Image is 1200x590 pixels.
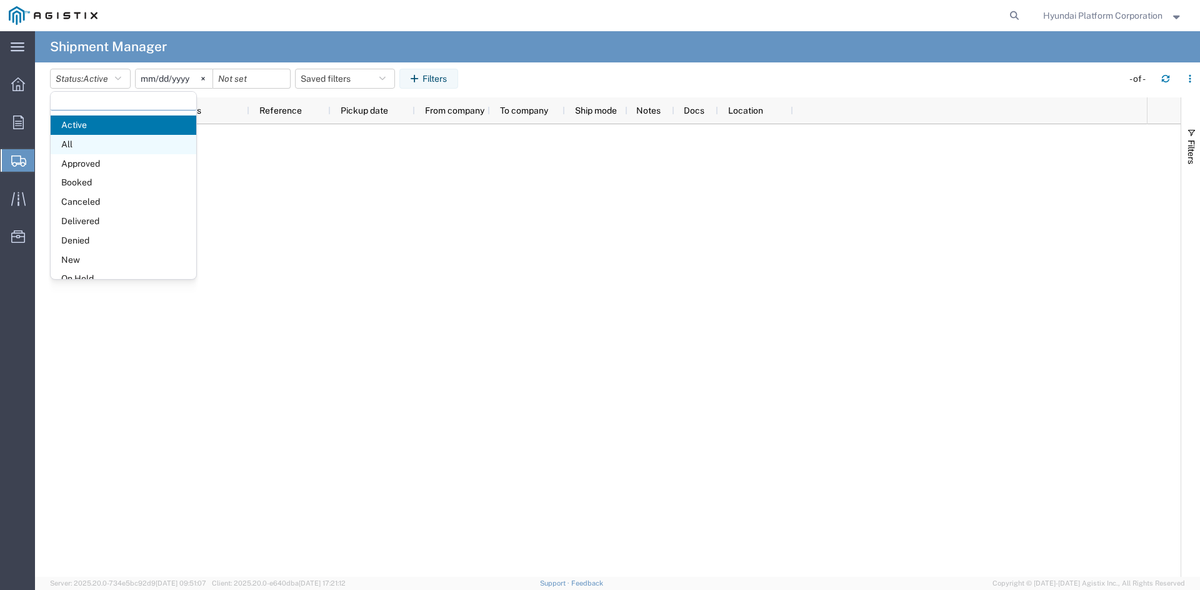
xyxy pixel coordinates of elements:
input: Not set [213,69,290,88]
h4: Shipment Manager [50,31,167,62]
span: Active [51,116,196,135]
a: Feedback [571,579,603,587]
span: Filters [1186,140,1196,164]
button: Status:Active [50,69,131,89]
span: Location [728,106,763,116]
span: Approved [51,154,196,174]
span: [DATE] 09:51:07 [156,579,206,587]
span: On Hold [51,269,196,288]
span: Active [83,74,108,84]
span: Pickup date [341,106,388,116]
span: Canceled [51,192,196,212]
span: Copyright © [DATE]-[DATE] Agistix Inc., All Rights Reserved [992,578,1185,589]
span: From company [425,106,484,116]
span: New [51,250,196,270]
span: Client: 2025.20.0-e640dba [212,579,346,587]
button: Filters [399,69,458,89]
div: - of - [1129,72,1151,86]
span: Hyundai Platform Corporation [1043,9,1162,22]
span: To company [500,106,548,116]
span: Server: 2025.20.0-734e5bc92d9 [50,579,206,587]
span: Docs [684,106,704,116]
span: Denied [51,231,196,250]
span: Ship mode [575,106,617,116]
button: Hyundai Platform Corporation [1042,8,1183,23]
span: Delivered [51,212,196,231]
a: Support [540,579,571,587]
input: Not set [136,69,212,88]
img: logo [9,6,97,25]
span: [DATE] 17:21:12 [299,579,346,587]
button: Saved filters [295,69,395,89]
span: Booked [51,173,196,192]
span: All [51,135,196,154]
span: Notes [636,106,661,116]
span: Reference [259,106,302,116]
